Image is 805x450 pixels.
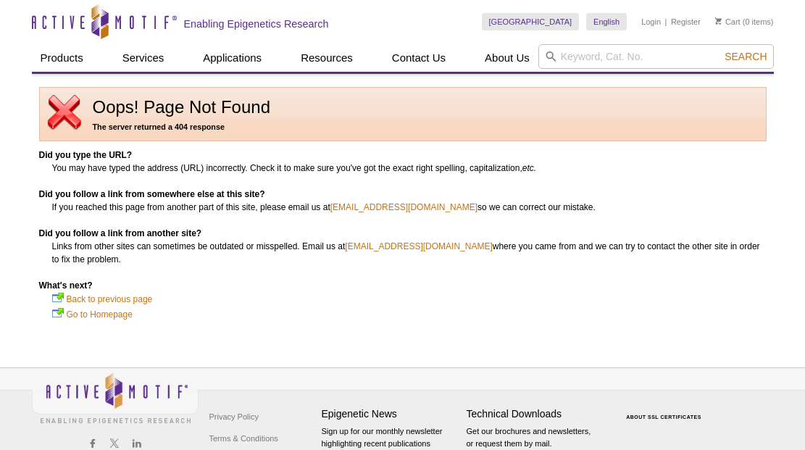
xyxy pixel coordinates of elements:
a: [EMAIL_ADDRESS][DOMAIN_NAME] [330,201,477,214]
dt: Did you follow a link from somewhere else at this site? [39,188,767,201]
h4: Technical Downloads [467,408,604,420]
a: Privacy Policy [206,406,262,428]
input: Keyword, Cat. No. [538,44,774,69]
a: Terms & Conditions [206,428,282,449]
img: page not found [47,95,82,130]
a: Register [671,17,701,27]
a: Resources [292,44,362,72]
a: Cart [715,17,741,27]
a: Applications [194,44,270,72]
em: etc. [522,163,536,173]
a: Services [114,44,173,72]
a: Contact Us [383,44,454,72]
a: Products [32,44,92,72]
a: Login [641,17,661,27]
table: Click to Verify - This site chose Symantec SSL for secure e-commerce and confidential communicati... [612,393,720,425]
img: Your Cart [715,17,722,25]
h1: Oops! Page Not Found [47,98,759,117]
dd: You may have typed the address (URL) incorrectly. Check it to make sure you've got the exact righ... [52,162,767,175]
dd: If you reached this page from another part of this site, please email us at so we can correct our... [52,201,767,214]
button: Search [720,50,771,63]
li: | [665,13,667,30]
a: About Us [476,44,538,72]
h2: Enabling Epigenetics Research [184,17,329,30]
a: ABOUT SSL CERTIFICATES [626,414,701,420]
a: Go to Homepage [67,307,133,322]
span: Search [725,51,767,62]
img: Active Motif, [32,368,199,427]
dd: Links from other sites can sometimes be outdated or misspelled. Email us at where you came from a... [52,240,767,266]
a: Back to previous page [67,292,153,307]
h4: Epigenetic News [322,408,459,420]
dt: Did you follow a link from another site? [39,227,767,240]
li: (0 items) [715,13,774,30]
a: English [586,13,627,30]
a: [GEOGRAPHIC_DATA] [482,13,580,30]
dt: What's next? [39,279,767,292]
h5: The server returned a 404 response [47,120,759,133]
a: [EMAIL_ADDRESS][DOMAIN_NAME] [345,240,492,253]
dt: Did you type the URL? [39,149,767,162]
